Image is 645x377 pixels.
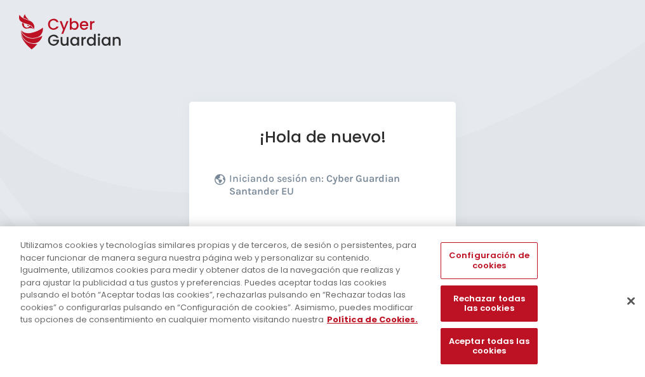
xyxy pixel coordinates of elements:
[229,172,400,197] b: Cyber Guardian Santander EU
[441,328,537,364] button: Aceptar todas las cookies
[229,172,427,204] p: Iniciando sesión en:
[617,287,645,315] button: Cerrar
[441,242,537,278] button: Configuración de cookies, Abre el cuadro de diálogo del centro de preferencias.
[20,239,422,326] div: Utilizamos cookies y tecnologías similares propias y de terceros, de sesión o persistentes, para ...
[441,285,537,322] button: Rechazar todas las cookies
[327,313,418,326] a: Más información sobre su privacidad, se abre en una nueva pestaña
[215,127,430,147] h1: ¡Hola de nuevo!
